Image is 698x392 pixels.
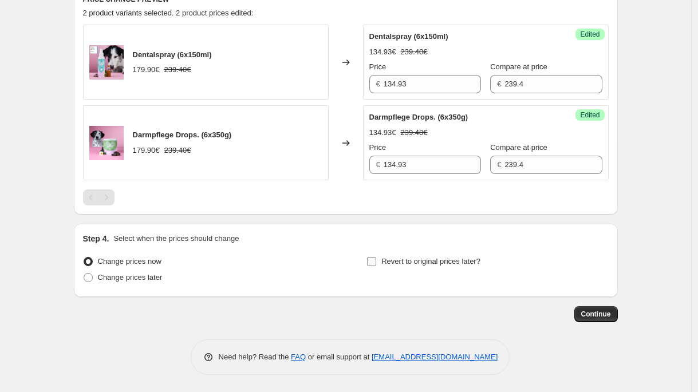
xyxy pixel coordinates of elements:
[372,353,498,361] a: [EMAIL_ADDRESS][DOMAIN_NAME]
[291,353,306,361] a: FAQ
[381,257,480,266] span: Revert to original prices later?
[89,45,124,80] img: dentalspray_1_vergleich_80x.png
[401,46,428,58] strike: 239.40€
[133,145,160,156] div: 179.90€
[581,310,611,319] span: Continue
[369,62,387,71] span: Price
[574,306,618,322] button: Continue
[219,353,291,361] span: Need help? Read the
[401,127,428,138] strike: 239.40€
[376,160,380,169] span: €
[369,143,387,152] span: Price
[83,189,115,205] nav: Pagination
[133,64,160,76] div: 179.90€
[98,257,161,266] span: Change prices now
[497,160,501,169] span: €
[497,80,501,88] span: €
[369,113,468,121] span: Darmpflege Drops. (6x350g)
[369,127,396,138] div: 134.93€
[113,233,239,244] p: Select when the prices should change
[369,46,396,58] div: 134.93€
[89,126,124,160] img: 20240705_Tierliebhaber2471_80x.jpg
[133,50,212,59] span: Dentalspray (6x150ml)
[306,353,372,361] span: or email support at
[376,80,380,88] span: €
[490,143,547,152] span: Compare at price
[490,62,547,71] span: Compare at price
[83,233,109,244] h2: Step 4.
[98,273,163,282] span: Change prices later
[369,32,448,41] span: Dentalspray (6x150ml)
[164,145,191,156] strike: 239.40€
[164,64,191,76] strike: 239.40€
[83,9,254,17] span: 2 product variants selected. 2 product prices edited:
[580,110,600,120] span: Edited
[133,130,232,139] span: Darmpflege Drops. (6x350g)
[580,30,600,39] span: Edited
